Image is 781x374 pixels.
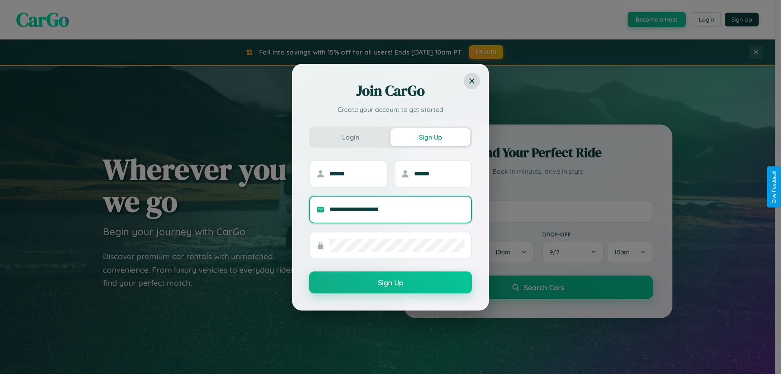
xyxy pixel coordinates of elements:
h2: Join CarGo [309,81,472,101]
button: Login [311,128,390,146]
button: Sign Up [390,128,470,146]
p: Create your account to get started [309,105,472,114]
button: Sign Up [309,271,472,293]
div: Give Feedback [771,171,777,203]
